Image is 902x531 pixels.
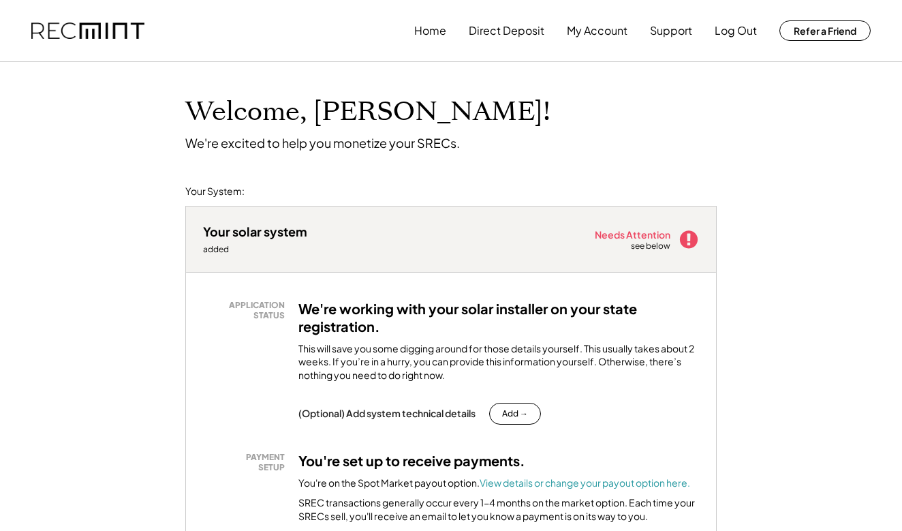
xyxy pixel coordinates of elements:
[298,476,690,490] div: You're on the Spot Market payout option.
[298,407,476,419] div: (Optional) Add system technical details
[185,96,550,128] h1: Welcome, [PERSON_NAME]!
[567,17,627,44] button: My Account
[185,135,460,151] div: We're excited to help you monetize your SRECs.
[480,476,690,489] a: View details or change your payout option here.
[414,17,446,44] button: Home
[595,230,672,239] div: Needs Attention
[298,496,699,523] div: SREC transactions generally occur every 1-4 months on the market option. Each time your SRECs sel...
[298,342,699,382] div: This will save you some digging around for those details yourself. This usually takes about 2 wee...
[31,22,144,40] img: recmint-logotype%403x.png
[185,185,245,198] div: Your System:
[715,17,757,44] button: Log Out
[779,20,871,41] button: Refer a Friend
[203,244,339,255] div: added
[210,300,285,321] div: APPLICATION STATUS
[469,17,544,44] button: Direct Deposit
[210,452,285,473] div: PAYMENT SETUP
[489,403,541,425] button: Add →
[650,17,692,44] button: Support
[203,224,307,239] div: Your solar system
[298,452,525,470] h3: You're set up to receive payments.
[298,300,699,335] h3: We're working with your solar installer on your state registration.
[631,241,672,252] div: see below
